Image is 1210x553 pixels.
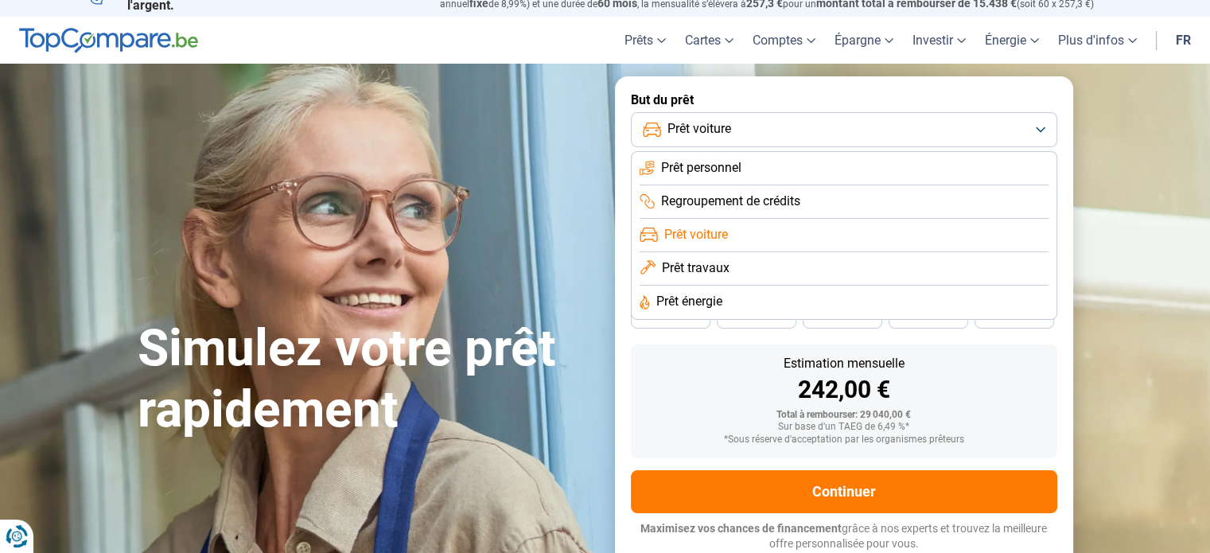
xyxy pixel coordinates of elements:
[631,521,1057,552] p: grâce à nos experts et trouvez la meilleure offre personnalisée pour vous.
[667,120,731,138] span: Prêt voiture
[631,470,1057,513] button: Continuer
[640,522,842,535] span: Maximisez vos chances de financement
[615,17,675,64] a: Prêts
[644,410,1045,421] div: Total à rembourser: 29 040,00 €
[911,312,946,321] span: 30 mois
[661,159,741,177] span: Prêt personnel
[644,422,1045,433] div: Sur base d'un TAEG de 6,49 %*
[997,312,1032,321] span: 24 mois
[661,193,800,210] span: Regroupement de crédits
[631,92,1057,107] label: But du prêt
[138,318,596,441] h1: Simulez votre prêt rapidement
[675,17,743,64] a: Cartes
[644,378,1045,402] div: 242,00 €
[653,312,688,321] span: 48 mois
[656,293,722,310] span: Prêt énergie
[975,17,1049,64] a: Énergie
[664,226,728,243] span: Prêt voiture
[631,112,1057,147] button: Prêt voiture
[662,259,730,277] span: Prêt travaux
[1166,17,1200,64] a: fr
[903,17,975,64] a: Investir
[825,312,860,321] span: 36 mois
[644,357,1045,370] div: Estimation mensuelle
[825,17,903,64] a: Épargne
[19,28,198,53] img: TopCompare
[743,17,825,64] a: Comptes
[739,312,774,321] span: 42 mois
[1049,17,1146,64] a: Plus d'infos
[644,434,1045,446] div: *Sous réserve d'acceptation par les organismes prêteurs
